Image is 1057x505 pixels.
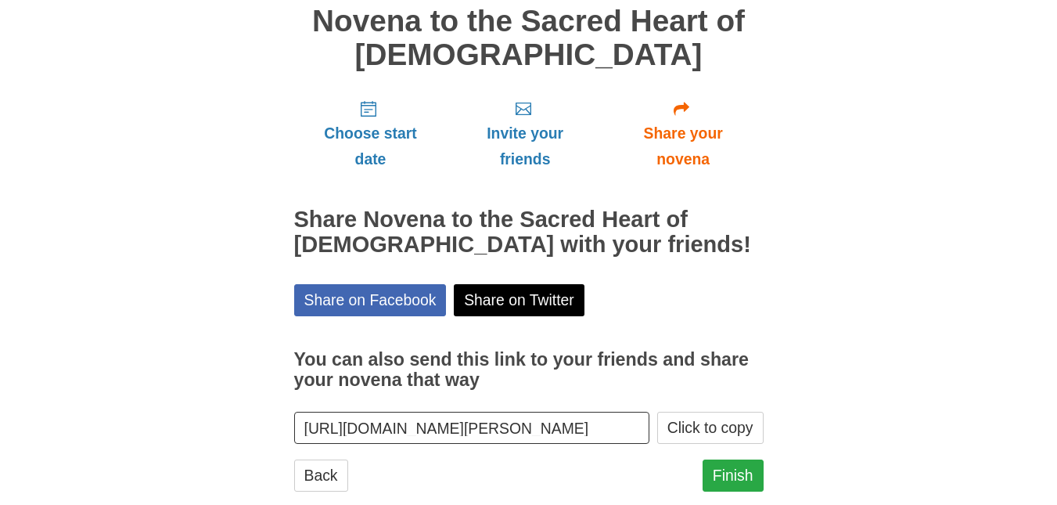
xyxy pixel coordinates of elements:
[619,121,748,172] span: Share your novena
[447,87,602,180] a: Invite your friends
[294,5,764,71] h1: Novena to the Sacred Heart of [DEMOGRAPHIC_DATA]
[603,87,764,180] a: Share your novena
[462,121,587,172] span: Invite your friends
[310,121,432,172] span: Choose start date
[294,460,348,492] a: Back
[294,207,764,258] h2: Share Novena to the Sacred Heart of [DEMOGRAPHIC_DATA] with your friends!
[703,460,764,492] a: Finish
[657,412,764,444] button: Click to copy
[294,350,764,390] h3: You can also send this link to your friends and share your novena that way
[454,284,584,316] a: Share on Twitter
[294,87,448,180] a: Choose start date
[294,284,447,316] a: Share on Facebook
